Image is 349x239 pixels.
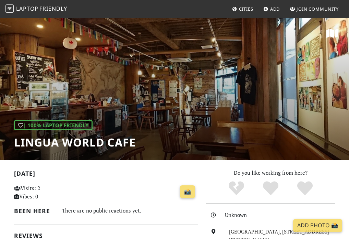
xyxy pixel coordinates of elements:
[206,169,335,177] p: Do you like working from here?
[14,136,136,149] h1: Lingua World Cafe
[180,185,195,198] a: 📸
[225,211,339,219] div: Unknown
[287,3,341,15] a: Join Community
[14,120,93,130] div: | 100% Laptop Friendly
[261,3,283,15] a: Add
[288,181,322,196] div: Definitely!
[293,219,342,232] a: Add Photo 📸
[239,6,253,12] span: Cities
[16,5,38,12] span: Laptop
[5,3,67,15] a: LaptopFriendly LaptopFriendly
[270,6,280,12] span: Add
[14,207,54,215] h2: Been here
[14,170,198,180] h2: [DATE]
[62,206,198,215] div: There are no public reactions yet.
[39,5,67,12] span: Friendly
[219,181,253,196] div: No
[14,184,70,200] p: Visits: 2 Vibes: 0
[229,3,256,15] a: Cities
[253,181,288,196] div: Yes
[297,6,339,12] span: Join Community
[5,4,14,13] img: LaptopFriendly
